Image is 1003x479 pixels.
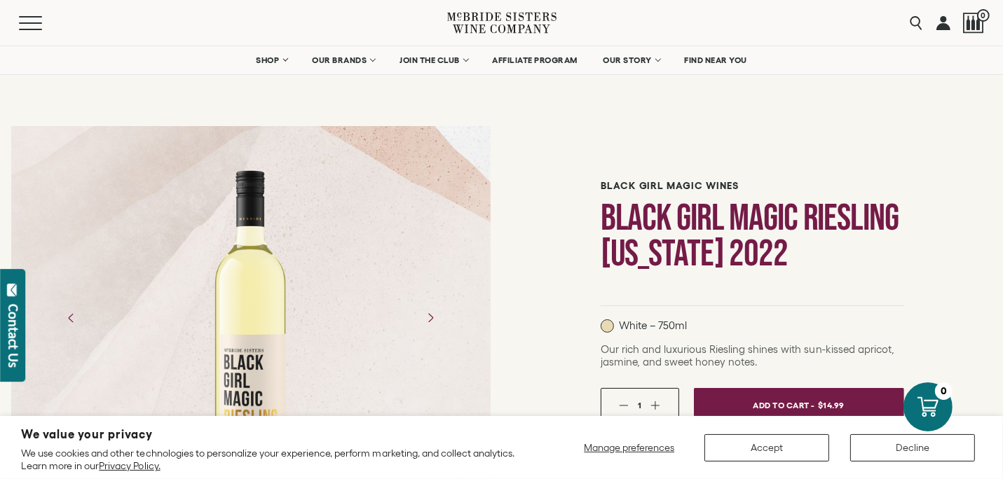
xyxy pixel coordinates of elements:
a: Privacy Policy. [99,460,160,471]
button: Accept [704,434,829,461]
span: Add To Cart - [753,395,815,415]
span: JOIN THE CLUB [400,55,460,65]
span: FIND NEAR YOU [685,55,748,65]
h1: Black Girl Magic Riesling [US_STATE] 2022 [601,200,904,272]
button: Manage preferences [575,434,683,461]
span: Our rich and luxurious Riesling shines with sun-kissed apricot, jasmine, and sweet honey notes. [601,343,894,368]
span: Manage preferences [584,442,674,453]
button: Next [412,300,449,336]
p: White – 750ml [601,319,687,333]
h2: We value your privacy [21,429,527,440]
button: Previous [53,300,90,336]
span: 0 [977,9,990,22]
button: Decline [850,434,975,461]
span: OUR BRANDS [312,55,367,65]
span: AFFILIATE PROGRAM [493,55,578,65]
a: OUR STORY [594,46,669,74]
a: FIND NEAR YOU [676,46,757,74]
h6: Black Girl Magic Wines [601,180,904,192]
a: AFFILIATE PROGRAM [484,46,587,74]
p: We use cookies and other technologies to personalize your experience, perform marketing, and coll... [21,447,527,472]
button: Mobile Menu Trigger [19,16,69,30]
div: 0 [935,382,953,400]
a: OUR BRANDS [303,46,383,74]
div: Contact Us [6,304,20,368]
a: SHOP [247,46,296,74]
span: OUR STORY [603,55,652,65]
span: 1 [638,401,641,410]
span: SHOP [256,55,280,65]
a: JOIN THE CLUB [390,46,477,74]
span: $14.99 [818,395,845,415]
button: Add To Cart - $14.99 [694,388,904,423]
